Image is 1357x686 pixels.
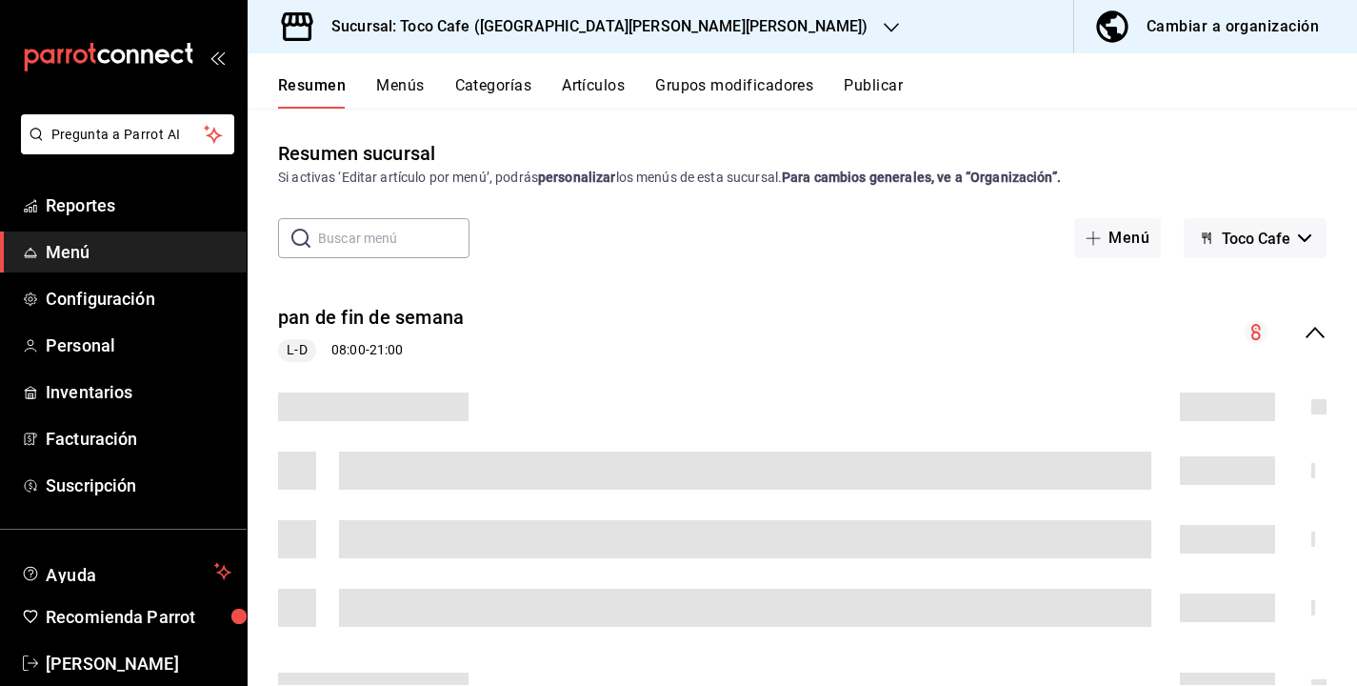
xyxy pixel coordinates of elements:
span: Configuración [46,286,231,312]
strong: personalizar [538,170,616,185]
div: Si activas ‘Editar artículo por menú’, podrás los menús de esta sucursal. [278,168,1327,188]
h3: Sucursal: Toco Cafe ([GEOGRAPHIC_DATA][PERSON_NAME][PERSON_NAME]) [316,15,868,38]
button: Toco Cafe [1184,218,1327,258]
span: Suscripción [46,473,231,498]
button: pan de fin de semana [278,304,464,332]
button: Grupos modificadores [655,76,813,109]
input: Buscar menú [318,219,469,257]
span: Facturación [46,426,231,452]
span: Menú [46,239,231,265]
div: navigation tabs [278,76,1357,109]
span: Toco Cafe [1222,230,1290,248]
button: open_drawer_menu [210,50,225,65]
span: Personal [46,333,231,358]
button: Categorías [455,76,532,109]
div: 08:00 - 21:00 [278,339,464,362]
span: Pregunta a Parrot AI [51,125,205,145]
span: L-D [279,340,314,360]
span: [PERSON_NAME] [46,651,231,676]
span: Recomienda Parrot [46,604,231,630]
strong: Para cambios generales, ve a “Organización”. [782,170,1061,185]
button: Resumen [278,76,346,109]
button: Publicar [844,76,903,109]
div: Cambiar a organización [1147,13,1319,40]
button: Menús [376,76,424,109]
div: collapse-menu-row [248,289,1357,377]
span: Inventarios [46,379,231,405]
button: Menú [1074,218,1161,258]
button: Artículos [562,76,625,109]
a: Pregunta a Parrot AI [13,138,234,158]
button: Pregunta a Parrot AI [21,114,234,154]
span: Reportes [46,192,231,218]
span: Ayuda [46,560,207,583]
div: Resumen sucursal [278,139,435,168]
